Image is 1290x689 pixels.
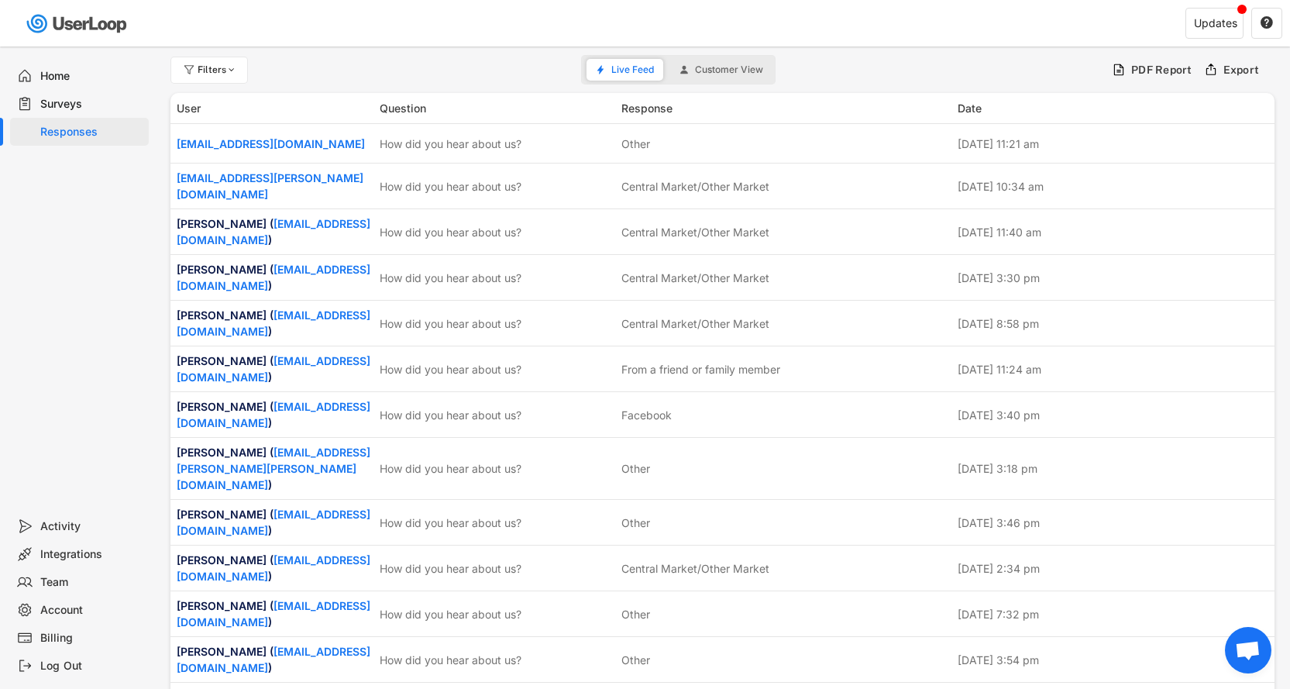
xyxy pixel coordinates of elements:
[380,136,612,152] div: How did you hear about us?
[177,307,370,339] div: [PERSON_NAME] ( )
[621,361,780,377] div: From a friend or family member
[380,361,612,377] div: How did you hear about us?
[380,100,612,116] div: Question
[621,560,769,577] div: Central Market/Other Market
[621,515,650,531] div: Other
[958,100,1269,116] div: Date
[380,270,612,286] div: How did you hear about us?
[40,575,143,590] div: Team
[23,8,132,40] img: userloop-logo-01.svg
[177,353,370,385] div: [PERSON_NAME] ( )
[380,560,612,577] div: How did you hear about us?
[958,560,1269,577] div: [DATE] 2:34 pm
[177,100,370,116] div: User
[380,224,612,240] div: How did you hear about us?
[621,407,672,423] div: Facebook
[611,65,654,74] span: Live Feed
[621,136,650,152] div: Other
[40,631,143,646] div: Billing
[177,643,370,676] div: [PERSON_NAME] ( )
[380,515,612,531] div: How did you hear about us?
[40,547,143,562] div: Integrations
[177,308,370,338] a: [EMAIL_ADDRESS][DOMAIN_NAME]
[670,59,772,81] button: Customer View
[40,519,143,534] div: Activity
[958,178,1269,195] div: [DATE] 10:34 am
[958,515,1269,531] div: [DATE] 3:46 pm
[695,65,763,74] span: Customer View
[1261,16,1273,29] text: 
[177,215,370,248] div: [PERSON_NAME] ( )
[40,125,143,140] div: Responses
[177,137,365,150] a: [EMAIL_ADDRESS][DOMAIN_NAME]
[1223,63,1260,77] div: Export
[198,65,238,74] div: Filters
[621,178,769,195] div: Central Market/Other Market
[177,217,370,246] a: [EMAIL_ADDRESS][DOMAIN_NAME]
[958,407,1269,423] div: [DATE] 3:40 pm
[621,315,769,332] div: Central Market/Other Market
[380,178,612,195] div: How did you hear about us?
[40,97,143,112] div: Surveys
[177,598,370,630] div: [PERSON_NAME] ( )
[177,552,370,584] div: [PERSON_NAME] ( )
[177,444,370,493] div: [PERSON_NAME] ( )
[380,460,612,477] div: How did you hear about us?
[958,136,1269,152] div: [DATE] 11:21 am
[177,508,370,537] a: [EMAIL_ADDRESS][DOMAIN_NAME]
[380,315,612,332] div: How did you hear about us?
[958,270,1269,286] div: [DATE] 3:30 pm
[1131,63,1192,77] div: PDF Report
[177,645,370,674] a: [EMAIL_ADDRESS][DOMAIN_NAME]
[1260,16,1274,30] button: 
[177,171,363,201] a: [EMAIL_ADDRESS][PERSON_NAME][DOMAIN_NAME]
[958,606,1269,622] div: [DATE] 7:32 pm
[587,59,663,81] button: Live Feed
[177,400,370,429] a: [EMAIL_ADDRESS][DOMAIN_NAME]
[177,553,370,583] a: [EMAIL_ADDRESS][DOMAIN_NAME]
[380,652,612,668] div: How did you hear about us?
[380,407,612,423] div: How did you hear about us?
[177,354,370,384] a: [EMAIL_ADDRESS][DOMAIN_NAME]
[621,652,650,668] div: Other
[1225,627,1271,673] a: Open chat
[1194,18,1237,29] div: Updates
[958,460,1269,477] div: [DATE] 3:18 pm
[40,659,143,673] div: Log Out
[177,398,370,431] div: [PERSON_NAME] ( )
[621,224,769,240] div: Central Market/Other Market
[958,652,1269,668] div: [DATE] 3:54 pm
[40,603,143,618] div: Account
[177,263,370,292] a: [EMAIL_ADDRESS][DOMAIN_NAME]
[621,100,948,116] div: Response
[958,315,1269,332] div: [DATE] 8:58 pm
[177,599,370,629] a: [EMAIL_ADDRESS][DOMAIN_NAME]
[621,270,769,286] div: Central Market/Other Market
[177,446,370,491] a: [EMAIL_ADDRESS][PERSON_NAME][PERSON_NAME][DOMAIN_NAME]
[177,506,370,539] div: [PERSON_NAME] ( )
[380,606,612,622] div: How did you hear about us?
[621,606,650,622] div: Other
[177,261,370,294] div: [PERSON_NAME] ( )
[958,224,1269,240] div: [DATE] 11:40 am
[621,460,650,477] div: Other
[40,69,143,84] div: Home
[958,361,1269,377] div: [DATE] 11:24 am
